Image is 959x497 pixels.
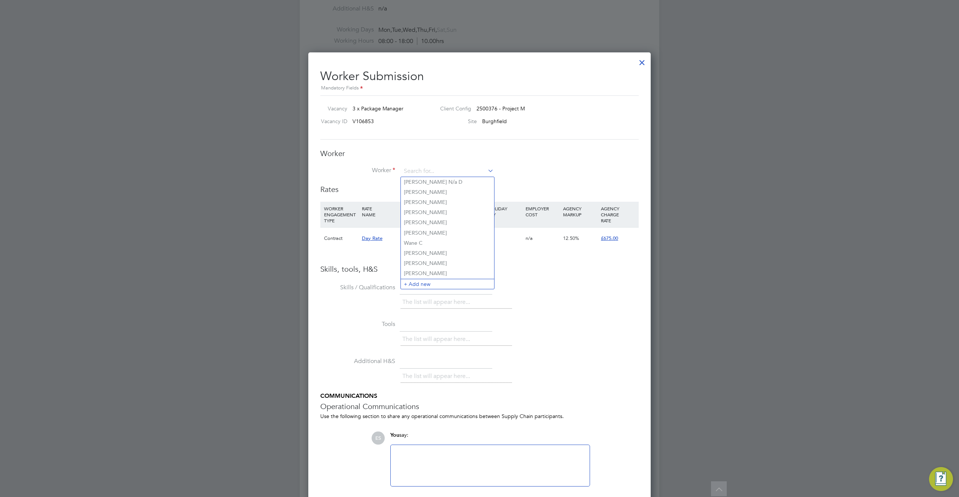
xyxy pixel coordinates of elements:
div: AGENCY MARKUP [561,202,599,221]
label: Site [434,118,477,125]
div: WORKER ENGAGEMENT TYPE [322,202,360,227]
li: + Add new [401,279,494,289]
li: The list will appear here... [402,297,473,307]
li: [PERSON_NAME] [401,187,494,197]
div: EMPLOYER COST [524,202,562,221]
li: The list will appear here... [402,334,473,344]
li: [PERSON_NAME] N/a D [401,177,494,187]
div: RATE NAME [360,202,410,221]
label: Worker [320,167,395,174]
li: Wane C [401,238,494,248]
span: V106853 [353,118,374,125]
span: ES [372,432,385,445]
li: [PERSON_NAME] [401,217,494,228]
div: say: [390,432,590,445]
div: AGENCY CHARGE RATE [599,202,637,227]
span: n/a [526,235,533,241]
span: £675.00 [601,235,618,241]
span: Day Rate [362,235,382,241]
li: The list will appear here... [402,371,473,381]
label: Additional H&S [320,357,395,365]
li: [PERSON_NAME] [401,248,494,258]
li: [PERSON_NAME] [401,258,494,268]
label: Skills / Qualifications [320,284,395,292]
label: Vacancy ID [317,118,347,125]
li: [PERSON_NAME] [401,268,494,278]
h2: Worker Submission [320,63,639,92]
h3: Rates [320,185,639,194]
li: [PERSON_NAME] [401,228,494,238]
h3: Operational Communications [320,402,639,411]
span: 12.50% [563,235,579,241]
label: Tools [320,320,395,328]
h5: COMMUNICATIONS [320,392,639,400]
li: [PERSON_NAME] [401,207,494,217]
span: Burghfield [482,118,507,125]
li: [PERSON_NAME] [401,197,494,207]
div: Contract [322,228,360,249]
span: You [390,432,399,438]
div: Use the following section to share any operational communications between Supply Chain participants. [320,413,639,420]
span: 2500376 - Project M [477,105,525,112]
div: HOLIDAY PAY [486,202,524,221]
h3: Skills, tools, H&S [320,264,639,274]
span: 3 x Package Manager [353,105,403,112]
input: Search for... [401,166,494,177]
label: Client Config [434,105,471,112]
button: Engage Resource Center [929,467,953,491]
h3: Worker [320,149,639,158]
label: Vacancy [317,105,347,112]
div: Mandatory Fields [320,84,639,92]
